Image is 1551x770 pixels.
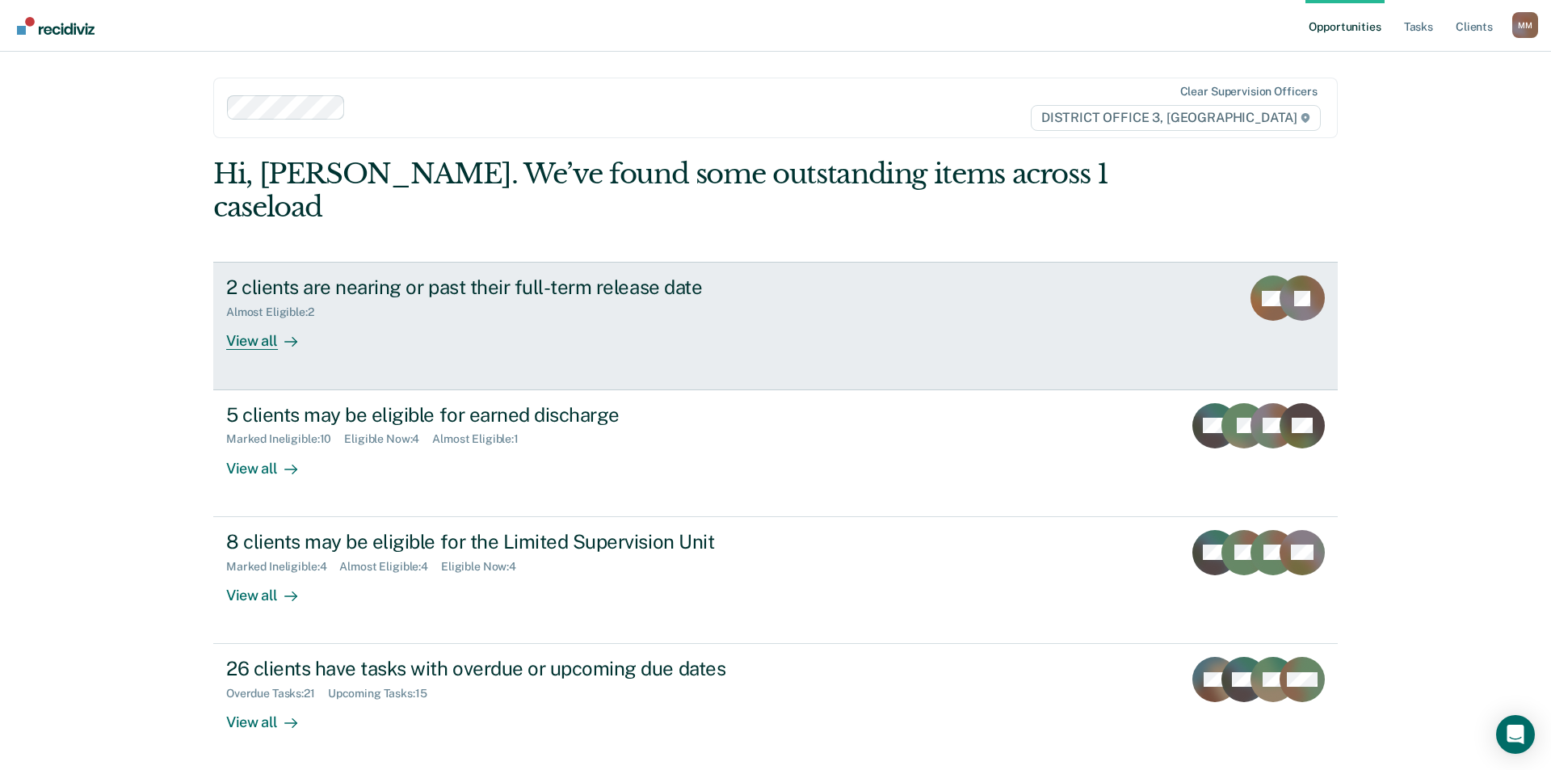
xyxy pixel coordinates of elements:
[226,305,327,319] div: Almost Eligible : 2
[213,517,1338,644] a: 8 clients may be eligible for the Limited Supervision UnitMarked Ineligible:4Almost Eligible:4Eli...
[441,560,529,574] div: Eligible Now : 4
[226,432,344,446] div: Marked Ineligible : 10
[226,319,317,351] div: View all
[17,17,95,35] img: Recidiviz
[226,530,793,553] div: 8 clients may be eligible for the Limited Supervision Unit
[1512,12,1538,38] button: Profile dropdown button
[432,432,532,446] div: Almost Eligible : 1
[226,657,793,680] div: 26 clients have tasks with overdue or upcoming due dates
[213,262,1338,389] a: 2 clients are nearing or past their full-term release dateAlmost Eligible:2View all
[226,403,793,427] div: 5 clients may be eligible for earned discharge
[1180,85,1318,99] div: Clear supervision officers
[344,432,432,446] div: Eligible Now : 4
[213,158,1113,224] div: Hi, [PERSON_NAME]. We’ve found some outstanding items across 1 caseload
[328,687,440,701] div: Upcoming Tasks : 15
[226,560,339,574] div: Marked Ineligible : 4
[213,390,1338,517] a: 5 clients may be eligible for earned dischargeMarked Ineligible:10Eligible Now:4Almost Eligible:1...
[1496,715,1535,754] div: Open Intercom Messenger
[226,446,317,478] div: View all
[226,573,317,604] div: View all
[226,701,317,732] div: View all
[226,687,328,701] div: Overdue Tasks : 21
[1512,12,1538,38] div: M M
[226,276,793,299] div: 2 clients are nearing or past their full-term release date
[1031,105,1321,131] span: DISTRICT OFFICE 3, [GEOGRAPHIC_DATA]
[339,560,441,574] div: Almost Eligible : 4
